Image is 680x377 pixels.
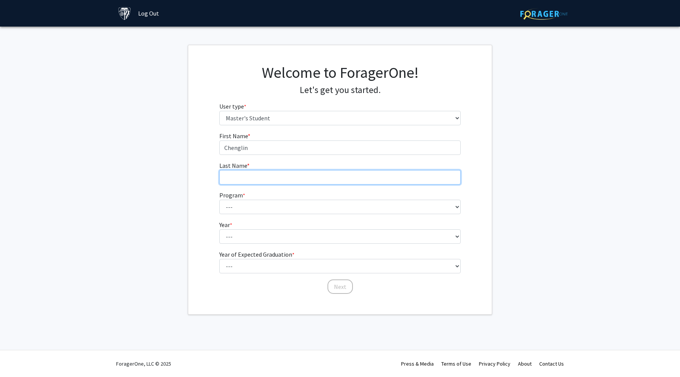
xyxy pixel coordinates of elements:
a: About [518,360,532,367]
img: Johns Hopkins University Logo [118,7,131,20]
label: User type [219,102,246,111]
a: Press & Media [401,360,434,367]
h4: Let's get you started. [219,85,461,96]
div: ForagerOne, LLC © 2025 [116,350,171,377]
iframe: Chat [6,343,32,371]
a: Privacy Policy [479,360,510,367]
label: Year of Expected Graduation [219,250,294,259]
h1: Welcome to ForagerOne! [219,63,461,82]
label: Year [219,220,232,229]
a: Contact Us [539,360,564,367]
a: Terms of Use [441,360,471,367]
span: First Name [219,132,248,140]
span: Last Name [219,162,247,169]
button: Next [327,279,353,294]
label: Program [219,191,245,200]
img: ForagerOne Logo [520,8,568,20]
